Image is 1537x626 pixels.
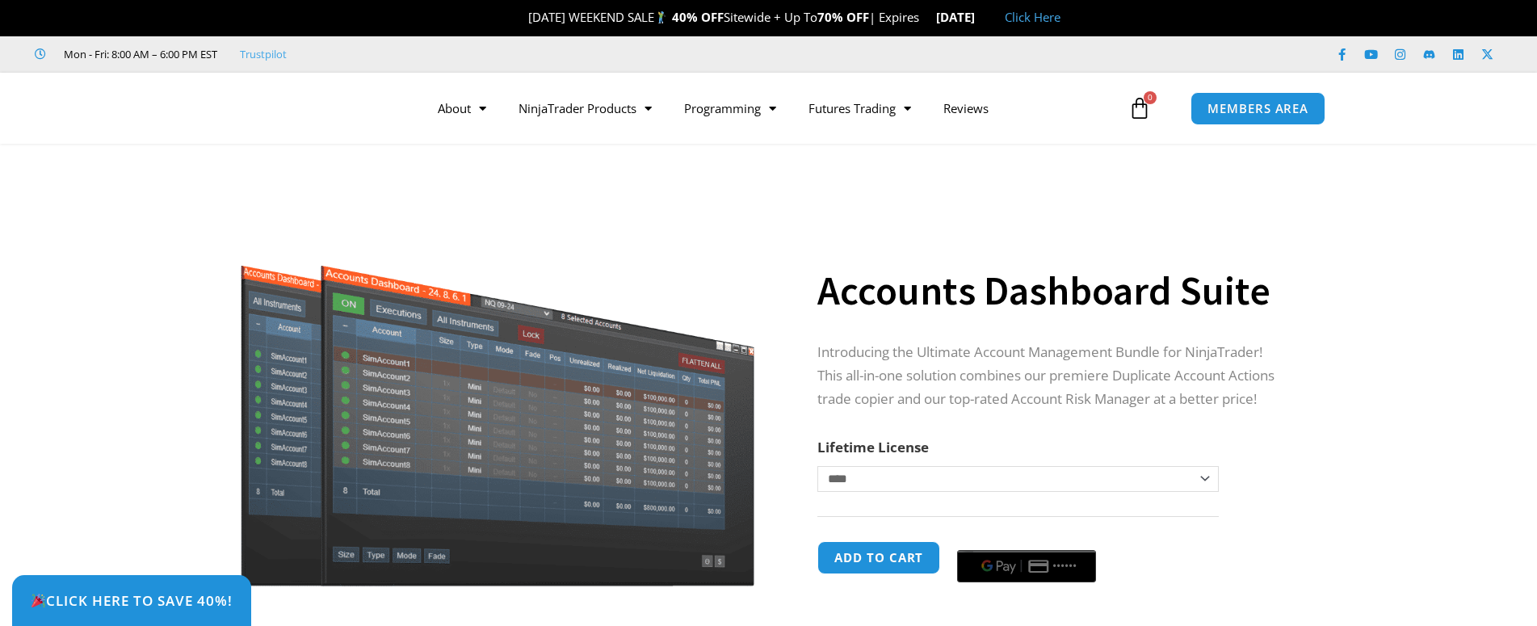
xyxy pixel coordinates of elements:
[668,90,792,127] a: Programming
[422,90,502,127] a: About
[1191,92,1325,125] a: MEMBERS AREA
[1053,561,1077,572] text: ••••••
[817,9,869,25] strong: 70% OFF
[1144,91,1157,104] span: 0
[60,44,217,64] span: Mon - Fri: 8:00 AM – 6:00 PM EST
[920,11,932,23] img: ⌛
[936,9,989,25] strong: [DATE]
[31,594,45,607] img: 🎉
[31,594,233,607] span: Click Here to save 40%!
[927,90,1005,127] a: Reviews
[511,9,935,25] span: [DATE] WEEKEND SALE Sitewide + Up To | Expires
[817,438,929,456] label: Lifetime License
[1207,103,1308,115] span: MEMBERS AREA
[190,79,363,137] img: LogoAI | Affordable Indicators – NinjaTrader
[422,90,1124,127] nav: Menu
[515,11,527,23] img: 🎉
[1104,85,1175,132] a: 0
[12,575,251,626] a: 🎉Click Here to save 40%!
[792,90,927,127] a: Futures Trading
[976,11,988,23] img: 🏭
[817,341,1289,411] p: Introducing the Ultimate Account Management Bundle for NinjaTrader! This all-in-one solution comb...
[817,541,940,574] button: Add to cart
[817,500,842,511] a: Clear options
[240,44,287,64] a: Trustpilot
[238,172,758,586] img: Screenshot 2024-08-26 155710eeeee
[655,11,667,23] img: 🏌️‍♂️
[502,90,668,127] a: NinjaTrader Products
[954,539,1099,540] iframe: Secure payment input frame
[957,550,1096,582] button: Buy with GPay
[817,263,1289,319] h1: Accounts Dashboard Suite
[1005,9,1060,25] a: Click Here
[672,9,724,25] strong: 40% OFF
